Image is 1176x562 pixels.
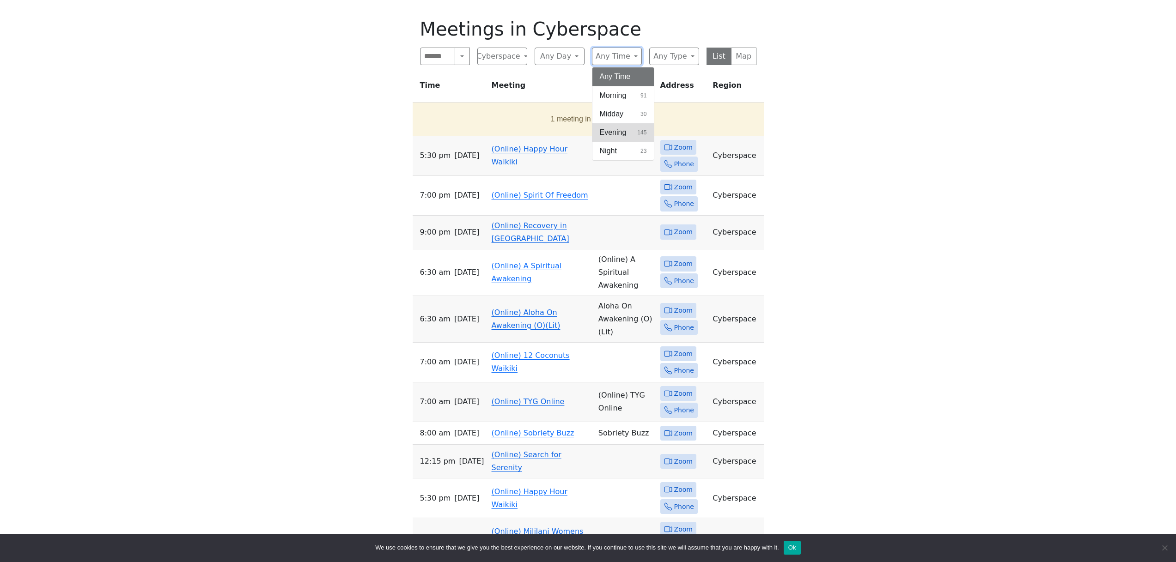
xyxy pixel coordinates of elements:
[416,106,756,132] button: 1 meeting in progress
[674,226,693,238] span: Zoom
[592,67,655,161] div: Any Time
[709,518,763,558] td: Cyberspace
[488,73,595,103] th: Meeting
[595,382,657,422] td: (Online) TYG Online
[420,48,456,65] input: Search
[674,405,694,416] span: Phone
[674,275,694,287] span: Phone
[674,388,693,399] span: Zoom
[709,343,763,382] td: Cyberspace
[535,48,585,65] button: Any Day
[420,266,451,279] span: 6:30 AM
[454,266,479,279] span: [DATE]
[592,86,654,105] button: Morning91 results
[640,110,646,118] span: 30 results
[454,149,479,162] span: [DATE]
[674,456,693,467] span: Zoom
[709,422,763,445] td: Cyberspace
[657,73,709,103] th: Address
[454,356,479,369] span: [DATE]
[492,351,570,373] a: (Online) 12 Coconuts Waikiki
[592,48,642,65] button: Any Time
[674,428,693,439] span: Zoom
[413,73,488,103] th: Time
[674,365,694,376] span: Phone
[674,484,693,496] span: Zoom
[637,128,646,137] span: 145 results
[674,322,694,333] span: Phone
[492,261,562,283] a: (Online) A Spiritual Awakening
[674,258,693,270] span: Zoom
[674,524,693,535] span: Zoom
[784,541,801,555] button: Ok
[709,136,763,176] td: Cyberspace
[595,422,657,445] td: Sobriety Buzz
[492,450,561,472] a: (Online) Search for Serenity
[709,478,763,518] td: Cyberspace
[709,176,763,216] td: Cyberspace
[492,487,567,509] a: (Online) Happy Hour Waikiki
[454,492,479,505] span: [DATE]
[1160,543,1169,552] span: No
[674,305,693,316] span: Zoom
[674,158,694,170] span: Phone
[420,18,756,40] h1: Meetings in Cyberspace
[707,48,732,65] button: List
[492,429,574,437] a: (Online) Sobriety Buzz
[420,189,451,202] span: 7:00 PM
[420,395,451,408] span: 7:00 AM
[592,142,654,160] button: Night23 results
[640,147,646,155] span: 23 results
[454,313,479,326] span: [DATE]
[709,73,763,103] th: Region
[375,543,779,552] span: We use cookies to ensure that we give you the best experience on our website. If you continue to ...
[600,127,627,138] span: Evening
[492,221,569,243] a: (Online) Recovery in [GEOGRAPHIC_DATA]
[731,48,756,65] button: Map
[595,296,657,343] td: Aloha On Awakening (O) (Lit)
[595,249,657,296] td: (Online) A Spiritual Awakening
[709,216,763,249] td: Cyberspace
[600,109,624,120] span: Midday
[592,67,654,86] button: Any Time
[600,90,627,101] span: Morning
[420,226,451,239] span: 9:00 PM
[420,427,451,440] span: 8:00 AM
[420,532,451,544] span: 6:30 PM
[420,149,451,162] span: 5:30 PM
[420,313,451,326] span: 6:30 AM
[477,48,527,65] button: Cyberspace
[640,91,646,100] span: 91 results
[709,382,763,422] td: Cyberspace
[420,356,451,369] span: 7:00 AM
[709,445,763,478] td: Cyberspace
[674,198,694,210] span: Phone
[674,348,693,360] span: Zoom
[492,527,584,549] a: (Online) Mililani Womens Steps & Traditions
[709,249,763,296] td: Cyberspace
[492,145,567,166] a: (Online) Happy Hour Waikiki
[600,145,617,157] span: Night
[420,492,451,505] span: 5:30 PM
[454,427,479,440] span: [DATE]
[592,123,654,142] button: Evening145 results
[674,501,694,513] span: Phone
[454,189,479,202] span: [DATE]
[674,142,693,153] span: Zoom
[492,397,565,406] a: (Online) TYG Online
[492,191,588,199] a: (Online) Spirit Of Freedom
[420,455,456,468] span: 12:15 PM
[649,48,699,65] button: Any Type
[459,455,484,468] span: [DATE]
[454,532,479,544] span: [DATE]
[709,296,763,343] td: Cyberspace
[492,308,561,330] a: (Online) Aloha On Awakening (O)(Lit)
[454,395,479,408] span: [DATE]
[674,181,693,193] span: Zoom
[592,105,654,123] button: Midday30 results
[454,226,479,239] span: [DATE]
[455,48,469,65] button: Search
